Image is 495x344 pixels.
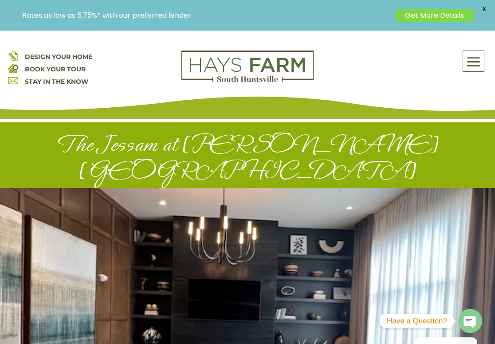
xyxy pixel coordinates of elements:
img: Logo [181,51,314,82]
a: BOOK YOUR TOUR [25,65,86,73]
a: hays farm homes huntsville development [181,76,314,84]
img: book your home tour [8,63,18,73]
a: STAY IN THE KNOW [25,78,88,86]
img: design your home [8,51,18,61]
a: Get More Details [396,9,473,22]
a: DESIGN YOUR HOME [25,53,92,61]
span: X [477,2,491,16]
h1: The Jessam at [PERSON_NAME][GEOGRAPHIC_DATA] [50,131,446,188]
p: Rates as low as 5.75%* with our preferred lender [22,11,392,20]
